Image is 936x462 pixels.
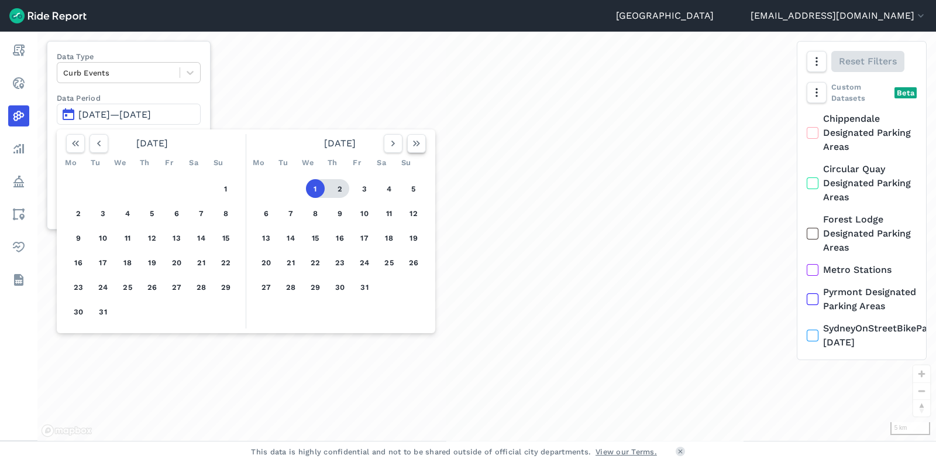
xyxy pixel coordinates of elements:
button: 28 [281,278,300,296]
label: Forest Lodge Designated Parking Areas [807,213,917,255]
button: 31 [355,278,374,296]
button: 23 [69,278,88,296]
span: [DATE]—[DATE] [78,109,151,120]
button: 16 [331,228,349,247]
button: 26 [143,278,161,296]
div: [DATE] [249,134,431,153]
button: 21 [192,253,211,272]
button: 23 [331,253,349,272]
button: 2 [331,179,349,198]
button: 19 [143,253,161,272]
div: Mo [249,153,268,172]
button: 16 [69,253,88,272]
button: 27 [167,278,186,296]
label: Pyrmont Designated Parking Areas [807,285,917,313]
div: We [298,153,317,172]
div: Su [209,153,228,172]
div: Th [135,153,154,172]
div: Beta [894,87,917,98]
button: 5 [143,204,161,223]
button: 30 [331,278,349,296]
label: Circular Quay Designated Parking Areas [807,162,917,204]
button: 13 [167,228,186,247]
div: We [111,153,129,172]
button: 28 [192,278,211,296]
button: [DATE]—[DATE] [57,104,201,125]
a: Heatmaps [8,105,29,126]
button: 15 [216,228,235,247]
a: Realtime [8,73,29,94]
button: 7 [192,204,211,223]
label: Chippendale Designated Parking Areas [807,112,917,154]
button: 3 [94,204,112,223]
label: Data Period [57,93,201,104]
button: [EMAIL_ADDRESS][DOMAIN_NAME] [751,9,927,23]
button: 14 [192,228,211,247]
button: 13 [257,228,276,247]
button: 17 [355,228,374,247]
a: Report [8,40,29,61]
button: 30 [69,302,88,321]
button: 27 [257,278,276,296]
button: 4 [380,179,398,198]
div: Fr [160,153,178,172]
button: 3 [355,179,374,198]
div: loading [37,32,936,441]
label: Metro Stations [807,263,917,277]
div: [DATE] [61,134,243,153]
button: 5 [404,179,423,198]
button: 2 [69,204,88,223]
button: 25 [380,253,398,272]
button: 25 [118,278,137,296]
button: 20 [167,253,186,272]
button: 9 [331,204,349,223]
button: 21 [281,253,300,272]
button: 10 [94,228,112,247]
a: Policy [8,171,29,192]
button: 10 [355,204,374,223]
button: 7 [281,204,300,223]
button: 11 [380,204,398,223]
button: 8 [306,204,325,223]
label: Ultimo Designated Parking Areas [807,358,917,386]
a: [GEOGRAPHIC_DATA] [616,9,714,23]
button: 8 [216,204,235,223]
div: Sa [372,153,391,172]
button: 1 [306,179,325,198]
button: Reset Filters [831,51,904,72]
button: 9 [69,228,88,247]
label: Data Type [57,51,201,62]
button: 12 [143,228,161,247]
button: 20 [257,253,276,272]
a: Health [8,237,29,258]
button: 12 [404,204,423,223]
div: Th [323,153,342,172]
a: Areas [8,204,29,225]
div: Mo [61,153,80,172]
button: 26 [404,253,423,272]
a: Analyze [8,138,29,159]
button: 24 [94,278,112,296]
button: 22 [216,253,235,272]
button: 18 [380,228,398,247]
label: SydneyOnStreetBikeParking [DATE] [807,321,917,350]
div: Tu [86,153,105,172]
div: Custom Datasets [807,81,917,104]
button: 4 [118,204,137,223]
button: 18 [118,253,137,272]
button: 22 [306,253,325,272]
button: 31 [94,302,112,321]
button: 11 [118,228,137,247]
button: 17 [94,253,112,272]
button: 14 [281,228,300,247]
a: Datasets [8,269,29,290]
div: Tu [274,153,292,172]
a: View our Terms. [596,446,657,457]
button: 24 [355,253,374,272]
div: Sa [184,153,203,172]
div: Fr [347,153,366,172]
button: 1 [216,179,235,198]
span: Reset Filters [839,54,897,69]
div: Su [397,153,415,172]
img: Ride Report [9,8,87,23]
